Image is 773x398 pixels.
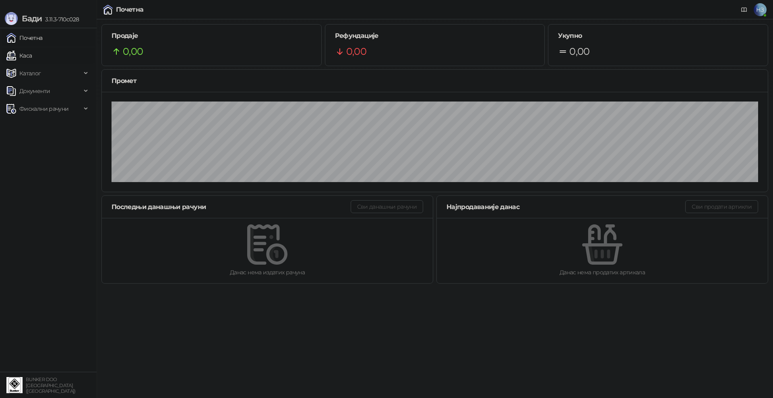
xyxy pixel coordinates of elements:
[685,200,758,213] button: Сви продати артикли
[112,31,312,41] h5: Продаје
[6,377,23,393] img: 64x64-companyLogo-d200c298-da26-4023-afd4-f376f589afb5.jpeg
[346,44,366,59] span: 0,00
[19,83,50,99] span: Документи
[450,268,755,277] div: Данас нема продатих артикала
[22,14,42,23] span: Бади
[738,3,750,16] a: Документација
[19,101,68,117] span: Фискални рачуни
[112,76,758,86] div: Промет
[335,31,535,41] h5: Рефундације
[6,30,43,46] a: Почетна
[446,202,685,212] div: Најпродаваније данас
[754,3,767,16] span: НЗ
[42,16,79,23] span: 3.11.3-710c028
[26,377,76,394] small: BUNKER DOO [GEOGRAPHIC_DATA] ([GEOGRAPHIC_DATA])
[123,44,143,59] span: 0,00
[115,268,420,277] div: Данас нема издатих рачуна
[351,200,423,213] button: Сви данашњи рачуни
[19,65,41,81] span: Каталог
[5,12,18,25] img: Logo
[6,48,32,64] a: Каса
[558,31,758,41] h5: Укупно
[112,202,351,212] div: Последњи данашњи рачуни
[569,44,589,59] span: 0,00
[116,6,144,13] div: Почетна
